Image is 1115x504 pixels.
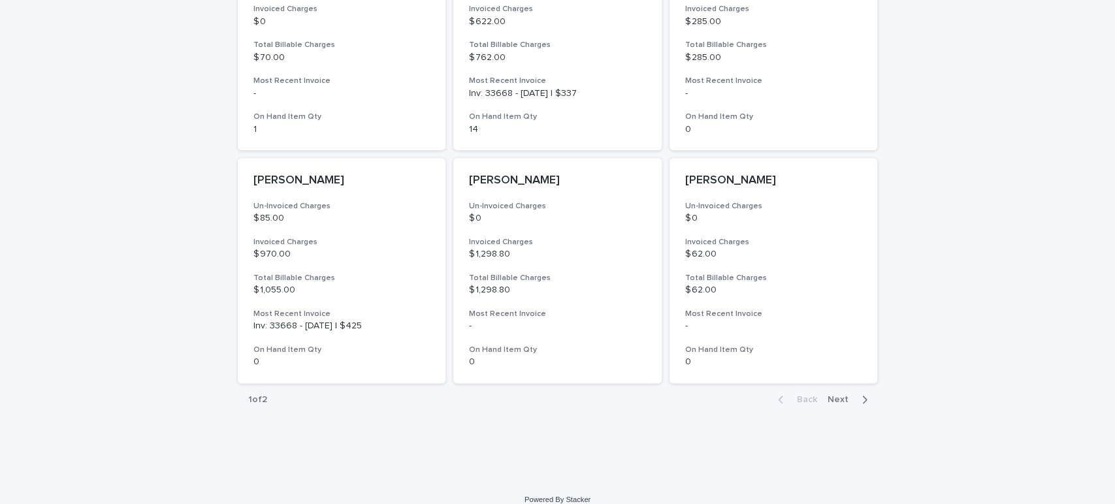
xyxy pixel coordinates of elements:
a: [PERSON_NAME]Un-Invoiced Charges$ 0Invoiced Charges$ 62.00Total Billable Charges$ 62.00Most Recen... [670,158,878,383]
p: $ 70.00 [253,52,430,63]
h3: Invoiced Charges [685,4,862,14]
p: 1 of 2 [238,384,278,416]
p: - [253,88,430,99]
p: - [685,321,862,332]
p: 14 [469,124,646,135]
button: Back [768,394,822,405]
p: $ 970.00 [253,249,430,260]
h3: On Hand Item Qty [253,112,430,122]
p: Inv: 33668 - [DATE] | $425 [253,321,430,332]
h3: Total Billable Charges [685,40,862,50]
h3: Most Recent Invoice [469,309,646,319]
h3: Most Recent Invoice [253,309,430,319]
p: $ 62.00 [685,249,862,260]
h3: Most Recent Invoice [685,76,862,86]
h3: Total Billable Charges [469,273,646,283]
h3: On Hand Item Qty [685,112,862,122]
p: 0 [253,356,430,368]
p: $ 1,298.80 [469,249,646,260]
p: $ 762.00 [469,52,646,63]
a: Powered By Stacker [525,496,590,503]
p: $ 0 [469,213,646,224]
p: - [469,321,646,332]
h3: Total Billable Charges [253,273,430,283]
h3: Total Billable Charges [685,273,862,283]
a: [PERSON_NAME]Un-Invoiced Charges$ 85.00Invoiced Charges$ 970.00Total Billable Charges$ 1,055.00Mo... [238,158,446,383]
p: $ 622.00 [469,16,646,27]
h3: Un-Invoiced Charges [253,201,430,212]
h3: Invoiced Charges [469,4,646,14]
p: [PERSON_NAME] [469,174,646,188]
p: Inv: 33668 - [DATE] | $337 [469,88,646,99]
p: $ 62.00 [685,285,862,296]
h3: Most Recent Invoice [253,76,430,86]
h3: On Hand Item Qty [469,112,646,122]
p: - [685,88,862,99]
a: [PERSON_NAME]Un-Invoiced Charges$ 0Invoiced Charges$ 1,298.80Total Billable Charges$ 1,298.80Most... [453,158,662,383]
h3: Un-Invoiced Charges [685,201,862,212]
button: Next [822,394,878,405]
p: $ 0 [685,213,862,224]
h3: Total Billable Charges [253,40,430,50]
h3: On Hand Item Qty [469,345,646,355]
h3: On Hand Item Qty [253,345,430,355]
p: $ 1,055.00 [253,285,430,296]
h3: Most Recent Invoice [469,76,646,86]
h3: Invoiced Charges [685,237,862,247]
span: Next [828,395,856,404]
h3: On Hand Item Qty [685,345,862,355]
p: $ 285.00 [685,52,862,63]
h3: Total Billable Charges [469,40,646,50]
h3: Invoiced Charges [469,237,646,247]
p: $ 85.00 [253,213,430,224]
p: [PERSON_NAME] [685,174,862,188]
h3: Invoiced Charges [253,4,430,14]
span: Back [789,395,817,404]
p: 0 [685,124,862,135]
p: [PERSON_NAME] [253,174,430,188]
p: 1 [253,124,430,135]
h3: Un-Invoiced Charges [469,201,646,212]
p: $ 285.00 [685,16,862,27]
p: $ 1,298.80 [469,285,646,296]
h3: Invoiced Charges [253,237,430,247]
p: $ 0 [253,16,430,27]
h3: Most Recent Invoice [685,309,862,319]
p: 0 [469,356,646,368]
p: 0 [685,356,862,368]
